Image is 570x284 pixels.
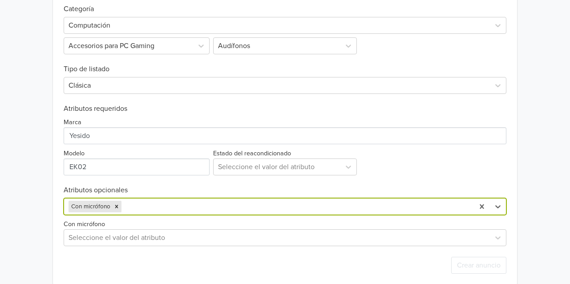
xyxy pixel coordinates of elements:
[112,201,121,212] div: Remove Con micrófono
[64,118,81,127] label: Marca
[69,201,112,212] div: Con micrófono
[64,54,506,73] h6: Tipo de listado
[64,219,105,229] label: Con micrófono
[213,149,291,158] label: Estado del reacondicionado
[64,149,85,158] label: Modelo
[64,105,506,113] h6: Atributos requeridos
[64,186,506,195] h6: Atributos opcionales
[451,257,506,274] button: Crear anuncio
